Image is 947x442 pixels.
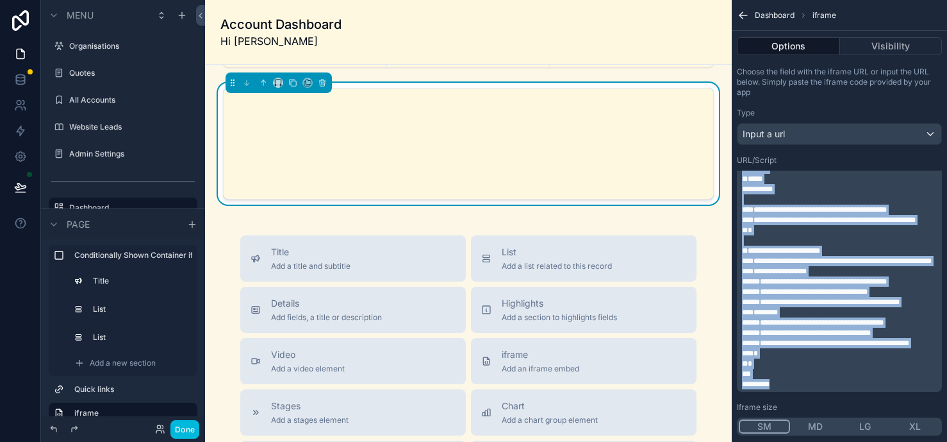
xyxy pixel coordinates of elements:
button: VideoAdd a video element [240,338,466,384]
span: Add a chart group element [502,415,598,425]
div: scrollable content [41,239,205,416]
label: iframe [74,408,187,418]
span: Hi [PERSON_NAME] [220,33,342,49]
label: Quick links [74,384,187,395]
button: DetailsAdd fields, a title or description [240,287,466,333]
label: Organisations [69,41,190,51]
span: Add a title and subtitle [271,261,350,271]
span: Details [271,297,382,310]
button: Visibility [840,37,943,55]
button: HighlightsAdd a section to highlights fields [471,287,696,333]
label: Title [93,276,185,286]
button: MD [790,420,840,434]
label: Iframe size [737,402,777,412]
h1: Account Dashboard [220,15,342,33]
button: XL [890,420,940,434]
span: Input a url [743,128,785,140]
label: URL/Script [737,155,777,166]
span: Add a stages element [271,415,349,425]
span: Add a section to highlights fields [502,312,617,323]
button: StagesAdd a stages element [240,389,466,436]
button: TitleAdd a title and subtitle [240,235,466,282]
span: Video [271,348,345,361]
div: scrollable content [737,171,942,392]
span: iframe [502,348,579,361]
button: ListAdd a list related to this record [471,235,696,282]
label: Quotes [69,68,190,78]
span: Add fields, a title or description [271,312,382,323]
button: LG [840,420,890,434]
button: Options [737,37,840,55]
button: iframeAdd an iframe embed [471,338,696,384]
span: Menu [67,9,94,22]
button: Done [170,420,199,439]
span: Dashboard [755,10,795,21]
label: List [93,304,185,314]
span: Add a list related to this record [502,261,612,271]
span: Highlights [502,297,617,310]
label: Type [737,108,755,118]
span: Chart [502,400,598,412]
span: Page [67,218,90,231]
label: Website Leads [69,122,190,132]
span: Add a video element [271,364,345,374]
p: Choose the field with the iframe URL or input the URL below. Simply paste the iframe code provide... [737,67,942,98]
label: List [93,332,185,343]
span: Add a new section [90,358,156,368]
span: Title [271,246,350,259]
button: Input a url [737,123,942,145]
label: Conditionally Shown Container if any accounts require DDA [74,250,192,260]
label: All Accounts [69,95,190,105]
label: Admin Settings [69,149,190,159]
span: List [502,246,612,259]
span: Stages [271,400,349,412]
span: Add an iframe embed [502,364,579,374]
button: ChartAdd a chart group element [471,389,696,436]
label: Dashboard [69,203,190,213]
span: iframe [812,10,836,21]
button: SM [739,420,790,434]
